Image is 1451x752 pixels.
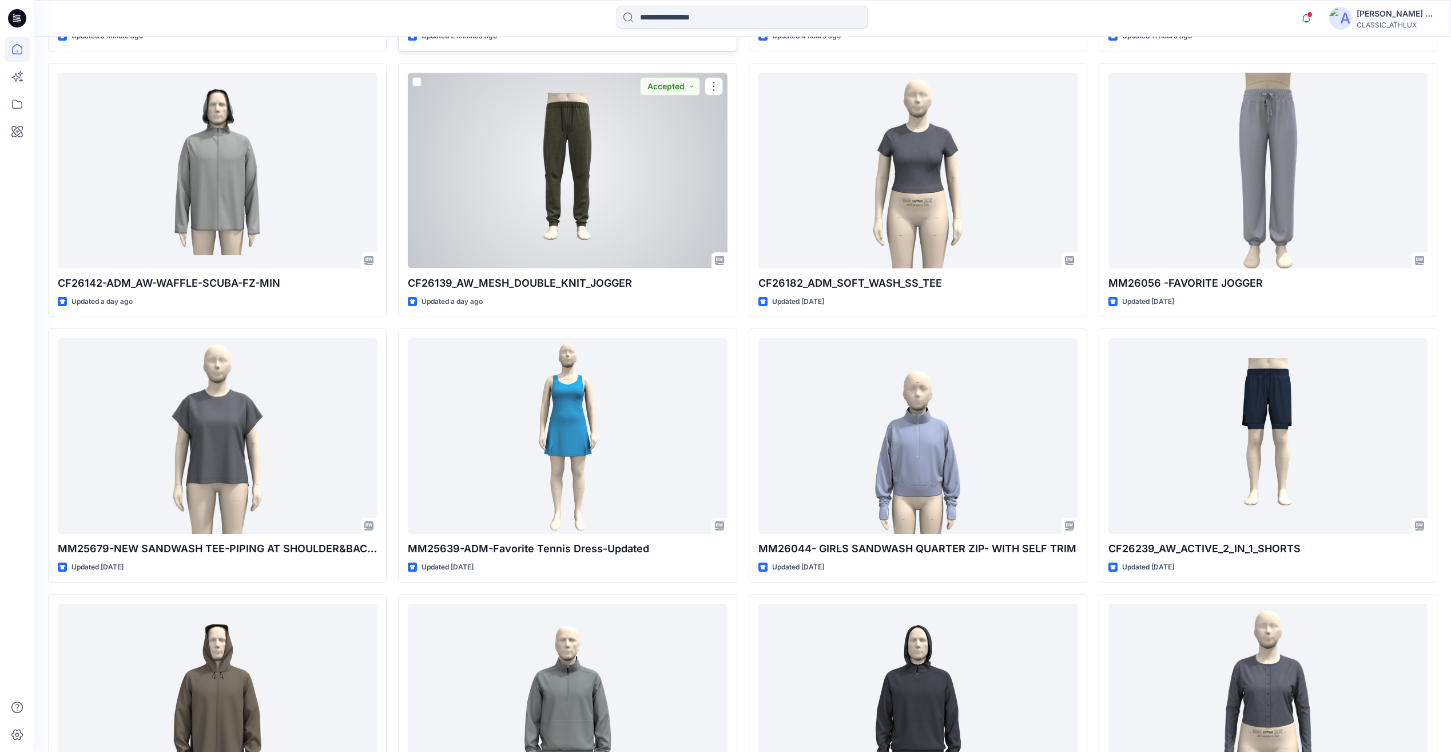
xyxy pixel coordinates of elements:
p: Updated [DATE] [1122,561,1174,573]
p: MM25679-NEW SANDWASH TEE-PIPING AT SHOULDER&BACK YOKE [58,541,377,557]
a: CF26239_AW_ACTIVE_2_IN_1_SHORTS [1108,338,1428,533]
a: CF26142-ADM_AW-WAFFLE-SCUBA-FZ-MIN [58,73,377,268]
p: MM25639-ADM-Favorite Tennis Dress-Updated [408,541,727,557]
a: MM25679-NEW SANDWASH TEE-PIPING AT SHOULDER&BACK YOKE [58,338,377,533]
p: Updated [DATE] [772,561,824,573]
p: CF26239_AW_ACTIVE_2_IN_1_SHORTS [1108,541,1428,557]
a: MM26056 -FAVORITE JOGGER [1108,73,1428,268]
a: MM26044- GIRLS SANDWASH QUARTER ZIP- WITH SELF TRIM [758,338,1078,533]
p: MM26044- GIRLS SANDWASH QUARTER ZIP- WITH SELF TRIM [758,541,1078,557]
p: CF26139_AW_MESH_DOUBLE_KNIT_JOGGER [408,275,727,291]
div: [PERSON_NAME] Cfai [1357,7,1437,21]
p: Updated [DATE] [1122,296,1174,308]
p: MM26056 -FAVORITE JOGGER [1108,275,1428,291]
a: CF26182_ADM_SOFT_WASH_SS_TEE [758,73,1078,268]
p: CF26142-ADM_AW-WAFFLE-SCUBA-FZ-MIN [58,275,377,291]
a: CF26139_AW_MESH_DOUBLE_KNIT_JOGGER [408,73,727,268]
img: avatar [1329,7,1352,30]
div: CLASSIC_ATHLUX [1357,21,1437,29]
p: Updated [DATE] [71,561,124,573]
a: MM25639-ADM-Favorite Tennis Dress-Updated [408,338,727,533]
p: CF26182_ADM_SOFT_WASH_SS_TEE [758,275,1078,291]
p: Updated a day ago [422,296,483,308]
p: Updated [DATE] [422,561,474,573]
p: Updated [DATE] [772,296,824,308]
p: Updated a day ago [71,296,133,308]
